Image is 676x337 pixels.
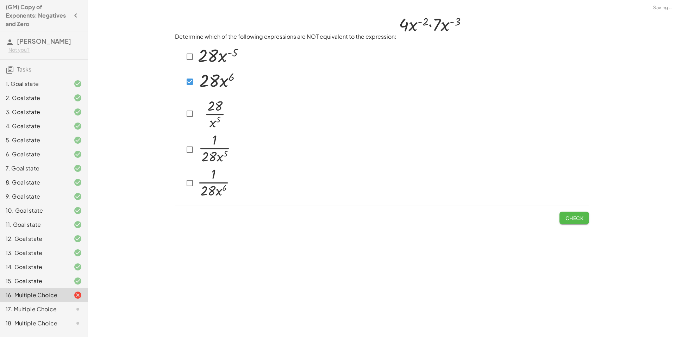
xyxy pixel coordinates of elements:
[17,65,31,73] span: Tasks
[74,192,82,201] i: Task finished and correct.
[74,122,82,130] i: Task finished and correct.
[6,277,62,285] div: 15. Goal state
[74,249,82,257] i: Task finished and correct.
[196,133,232,164] img: 806041a2a19089dab02b5d27c6451e578adeb018f76ce9154c0ffdb447fff0f4.png
[74,263,82,271] i: Task finished and correct.
[17,37,71,45] span: [PERSON_NAME]
[6,291,62,299] div: 16. Multiple Choice
[6,263,62,271] div: 14. Goal state
[74,305,82,313] i: Task not started.
[74,178,82,187] i: Task finished and correct.
[6,80,62,88] div: 1. Goal state
[6,235,62,243] div: 12. Goal state
[653,4,672,11] span: Saving…
[6,249,62,257] div: 13. Goal state
[196,69,239,92] img: 4603e8ec221a6c97e654ab371ff24d9fb3c7b6191abca26e062a4c8679c4730d.png
[396,13,464,39] img: 4229b24f4f3e89f7684edc0d5cea8ab271348e3dc095ec29b0c4fa1de2a59f42.png
[6,136,62,144] div: 5. Goal state
[74,164,82,173] i: Task finished and correct.
[565,215,583,221] span: Check
[74,206,82,215] i: Task finished and correct.
[6,220,62,229] div: 11. Goal state
[196,94,232,131] img: 0628d6d7fc34068a8d00410d467269cad83ddc2565c081ede528c1118266ee0b.png
[6,94,62,102] div: 2. Goal state
[6,108,62,116] div: 3. Goal state
[559,212,589,224] button: Check
[74,235,82,243] i: Task finished and correct.
[74,291,82,299] i: Task finished and incorrect.
[6,150,62,158] div: 6. Goal state
[74,277,82,285] i: Task finished and correct.
[6,319,62,327] div: 18. Multiple Choice
[175,13,589,41] p: Determine which of the following expressions are NOT equivalent to the expression:
[6,164,62,173] div: 7. Goal state
[74,108,82,116] i: Task finished and correct.
[74,220,82,229] i: Task finished and correct.
[196,44,240,68] img: 3a5adb98e5f0078263b9715c8c11b96be315a07cec8861cb16ef1fdb8588078c.png
[74,136,82,144] i: Task finished and correct.
[196,166,231,198] img: 460be52b46e156245376ea7e5bc718923de870416ad8b2a76f0b77daf214227d.png
[74,94,82,102] i: Task finished and correct.
[6,206,62,215] div: 10. Goal state
[74,80,82,88] i: Task finished and correct.
[74,150,82,158] i: Task finished and correct.
[8,46,82,54] div: Not you?
[6,3,69,28] h4: (GM) Copy of Exponents: Negatives and Zero
[74,319,82,327] i: Task not started.
[6,122,62,130] div: 4. Goal state
[6,192,62,201] div: 9. Goal state
[6,178,62,187] div: 8. Goal state
[6,305,62,313] div: 17. Multiple Choice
